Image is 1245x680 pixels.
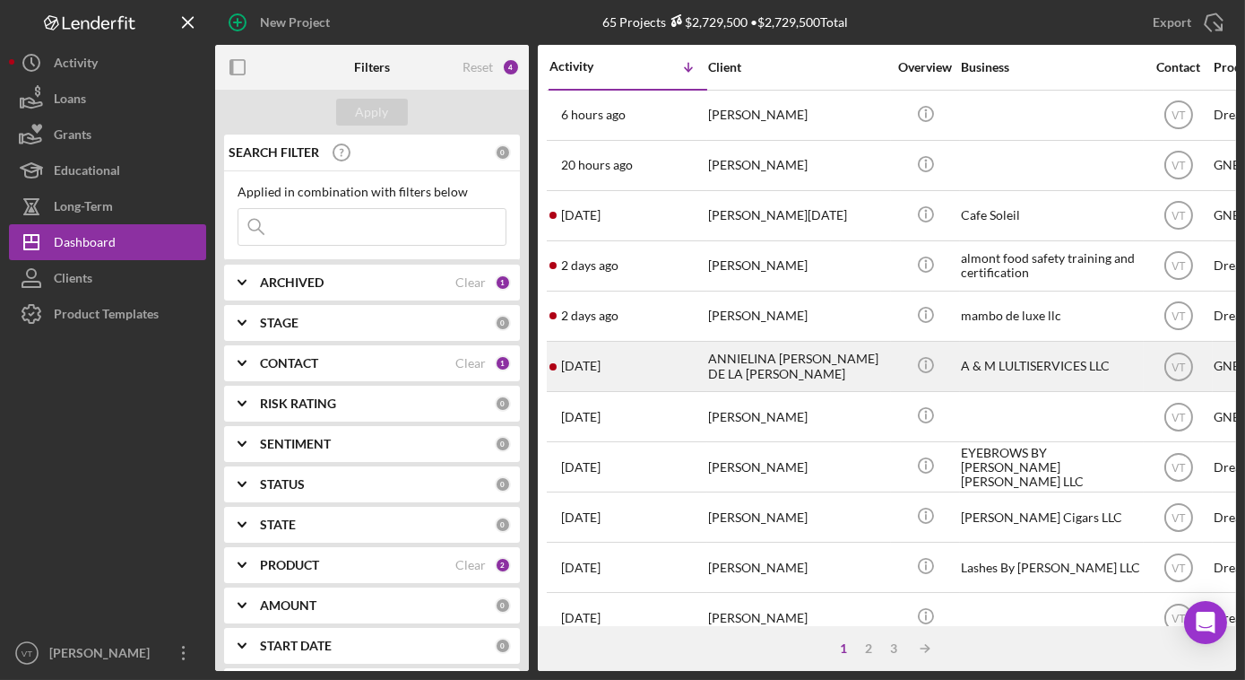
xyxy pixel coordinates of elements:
[857,641,882,656] div: 2
[708,393,887,440] div: [PERSON_NAME]
[54,81,86,121] div: Loans
[708,292,887,340] div: [PERSON_NAME]
[708,493,887,541] div: [PERSON_NAME]
[1172,160,1186,172] text: VT
[708,192,887,240] div: [PERSON_NAME][DATE]
[54,224,116,265] div: Dashboard
[708,92,887,139] div: [PERSON_NAME]
[882,641,907,656] div: 3
[708,544,887,591] div: [PERSON_NAME]
[961,192,1140,240] div: Cafe Soleil
[260,316,298,330] b: STAGE
[54,188,113,229] div: Long-Term
[961,60,1140,74] div: Business
[54,260,92,301] div: Clients
[561,309,618,323] time: 2025-10-10 22:38
[9,296,206,332] button: Product Templates
[495,396,511,412] div: 0
[22,649,32,658] text: VT
[561,158,633,172] time: 2025-10-12 14:23
[9,153,206,188] button: Educational
[54,45,98,85] div: Activity
[495,436,511,452] div: 0
[708,242,887,290] div: [PERSON_NAME]
[45,635,161,676] div: [PERSON_NAME]
[260,275,324,290] b: ARCHIVED
[463,60,493,74] div: Reset
[708,60,887,74] div: Client
[356,99,389,126] div: Apply
[495,275,511,291] div: 1
[495,557,511,573] div: 2
[561,460,601,475] time: 2025-10-09 20:29
[561,561,601,575] time: 2025-10-09 15:42
[561,510,601,525] time: 2025-10-09 16:37
[961,493,1140,541] div: [PERSON_NAME] Cigars LLC
[502,58,520,76] div: 4
[260,397,336,411] b: RISK RATING
[260,477,305,492] b: STATUS
[455,275,486,290] div: Clear
[561,611,601,625] time: 2025-10-09 15:13
[54,117,91,157] div: Grants
[54,296,159,336] div: Product Templates
[495,476,511,493] div: 0
[561,410,601,424] time: 2025-10-10 01:58
[1184,601,1227,644] div: Open Intercom Messenger
[354,60,390,74] b: Filters
[260,437,331,451] b: SENTIMENT
[832,641,857,656] div: 1
[54,153,120,193] div: Educational
[961,242,1140,290] div: almont food safety training and certification
[1172,361,1186,373] text: VT
[708,443,887,491] div: [PERSON_NAME]
[229,145,319,160] b: SEARCH FILTER
[260,598,316,613] b: AMOUNT
[9,45,206,81] button: Activity
[495,144,511,161] div: 0
[495,638,511,654] div: 0
[603,14,849,30] div: 65 Projects • $2,729,500 Total
[892,60,959,74] div: Overview
[238,185,506,199] div: Applied in combination with filters below
[1172,613,1186,625] text: VT
[1172,562,1186,574] text: VT
[9,188,206,224] button: Long-Term
[961,443,1140,491] div: EYEBROWS BY [PERSON_NAME] [PERSON_NAME] LLC
[1135,4,1236,40] button: Export
[561,208,601,222] time: 2025-10-11 22:48
[260,518,296,532] b: STATE
[336,99,408,126] button: Apply
[961,544,1140,591] div: Lashes By [PERSON_NAME] LLC
[1172,109,1186,122] text: VT
[561,359,601,373] time: 2025-10-10 19:16
[1172,310,1186,323] text: VT
[1145,60,1212,74] div: Contact
[455,558,486,572] div: Clear
[495,315,511,331] div: 0
[561,108,626,122] time: 2025-10-13 04:47
[667,14,748,30] div: $2,729,500
[9,81,206,117] a: Loans
[495,517,511,533] div: 0
[561,258,618,273] time: 2025-10-10 22:59
[1172,411,1186,423] text: VT
[9,117,206,153] button: Grants
[708,343,887,390] div: ANNIELINA [PERSON_NAME] DE LA [PERSON_NAME]
[1172,461,1186,474] text: VT
[708,142,887,189] div: [PERSON_NAME]
[260,558,319,572] b: PRODUCT
[260,356,318,371] b: CONTACT
[1153,4,1191,40] div: Export
[260,4,330,40] div: New Project
[9,224,206,260] button: Dashboard
[495,355,511,371] div: 1
[9,260,206,296] button: Clients
[495,597,511,614] div: 0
